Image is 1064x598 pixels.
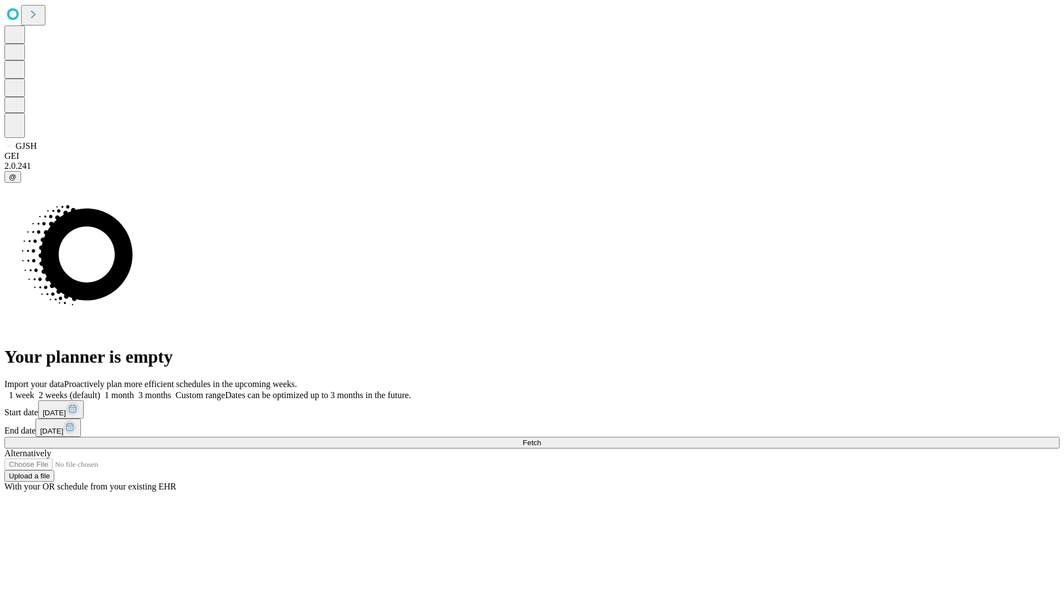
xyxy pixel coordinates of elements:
span: Dates can be optimized up to 3 months in the future. [225,390,411,400]
button: [DATE] [38,400,84,419]
button: [DATE] [35,419,81,437]
span: Proactively plan more efficient schedules in the upcoming weeks. [64,379,297,389]
button: @ [4,171,21,183]
span: 1 month [105,390,134,400]
span: Fetch [523,439,541,447]
button: Upload a file [4,470,54,482]
span: 3 months [139,390,171,400]
span: Import your data [4,379,64,389]
span: 2 weeks (default) [39,390,100,400]
div: 2.0.241 [4,161,1060,171]
button: Fetch [4,437,1060,448]
div: End date [4,419,1060,437]
span: [DATE] [40,427,63,435]
h1: Your planner is empty [4,347,1060,367]
span: GJSH [16,141,37,151]
span: 1 week [9,390,34,400]
span: [DATE] [43,409,66,417]
div: Start date [4,400,1060,419]
span: With your OR schedule from your existing EHR [4,482,176,491]
span: Alternatively [4,448,51,458]
div: GEI [4,151,1060,161]
span: Custom range [176,390,225,400]
span: @ [9,173,17,181]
